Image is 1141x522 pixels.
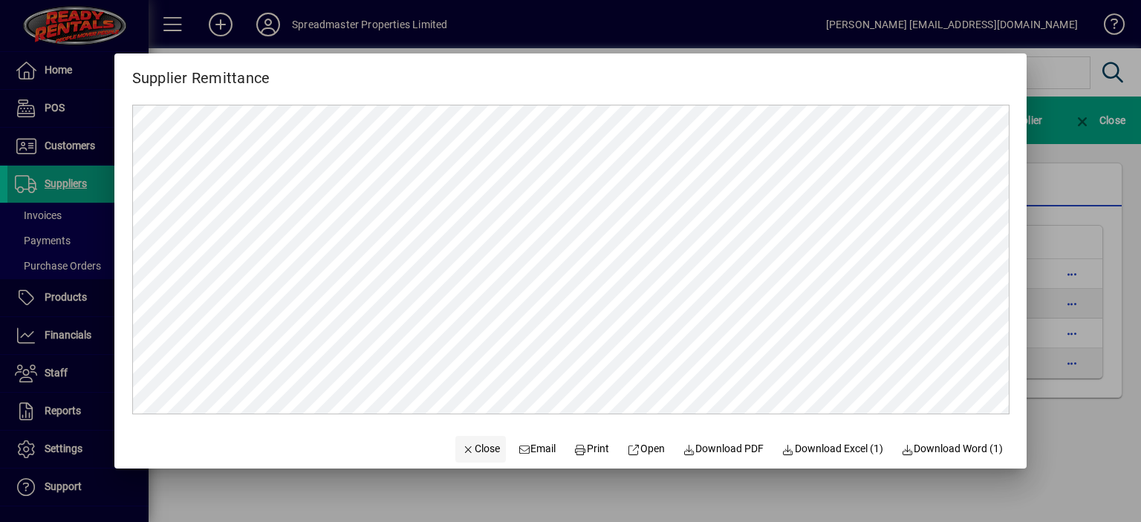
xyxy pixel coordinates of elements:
button: Close [455,436,506,463]
span: Close [461,441,500,457]
span: Print [574,441,610,457]
a: Open [621,436,671,463]
span: Email [518,441,556,457]
button: Download Word (1) [895,436,1010,463]
span: Download PDF [683,441,764,457]
a: Download PDF [677,436,770,463]
span: Download Word (1) [901,441,1004,457]
button: Download Excel (1) [776,436,889,463]
span: Open [627,441,665,457]
button: Print [568,436,615,463]
span: Download Excel (1) [781,441,883,457]
button: Email [512,436,562,463]
h2: Supplier Remittance [114,53,288,90]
